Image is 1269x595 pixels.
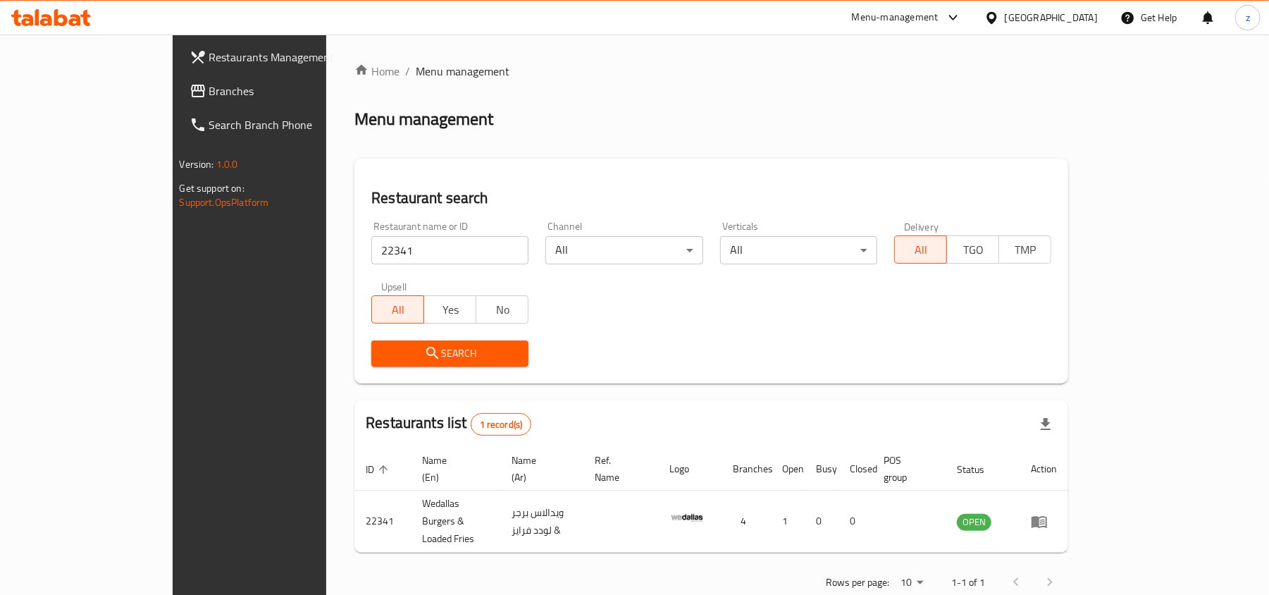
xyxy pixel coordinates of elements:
span: z [1246,10,1250,25]
table: enhanced table [354,448,1068,553]
span: TMP [1005,240,1046,260]
button: Yes [423,295,476,324]
div: Total records count [471,413,532,436]
h2: Restaurant search [371,188,1051,209]
label: Delivery [904,221,939,231]
td: 4 [722,491,771,553]
span: ID [366,461,392,478]
label: Upsell [381,281,407,291]
span: Name (Ar) [512,452,567,486]
button: TMP [998,235,1051,264]
td: 0 [838,491,872,553]
div: Menu-management [852,9,939,26]
span: Get support on: [180,179,244,197]
span: Yes [430,300,471,320]
nav: breadcrumb [354,63,1068,80]
span: Search [383,345,517,362]
a: Restaurants Management [178,40,385,74]
span: Search Branch Phone [209,116,373,133]
span: Menu management [416,63,509,80]
h2: Menu management [354,108,493,130]
div: [GEOGRAPHIC_DATA] [1005,10,1098,25]
span: POS group [884,452,929,486]
span: OPEN [957,514,991,530]
button: Search [371,341,528,367]
span: TGO [953,240,993,260]
td: Wedallas Burgers & Loaded Fries [411,491,500,553]
span: 1.0.0 [216,155,238,173]
th: Busy [805,448,838,491]
td: 1 [771,491,805,553]
th: Open [771,448,805,491]
li: / [405,63,410,80]
span: Restaurants Management [209,49,373,66]
span: Ref. Name [595,452,641,486]
div: All [545,236,702,264]
span: Version: [180,155,214,173]
span: All [900,240,941,260]
span: No [482,300,523,320]
button: All [894,235,947,264]
span: Status [957,461,1003,478]
p: 1-1 of 1 [951,574,985,591]
img: Wedallas Burgers & Loaded Fries [669,501,705,536]
a: Branches [178,74,385,108]
a: Search Branch Phone [178,108,385,142]
div: All [720,236,877,264]
th: Action [1020,448,1068,491]
span: All [378,300,419,320]
div: Rows per page: [895,572,929,594]
th: Closed [838,448,872,491]
a: Support.OpsPlatform [180,193,269,211]
td: 0 [805,491,838,553]
th: Branches [722,448,771,491]
h2: Restaurants list [366,412,531,436]
div: Menu [1031,513,1057,530]
span: Name (En) [422,452,483,486]
button: TGO [946,235,999,264]
td: ويدالاس برجر & لودد فرايز [500,491,583,553]
input: Search for restaurant name or ID.. [371,236,528,264]
span: Branches [209,82,373,99]
button: No [476,295,528,324]
div: Export file [1029,407,1063,441]
button: All [371,295,424,324]
p: Rows per page: [826,574,889,591]
span: 1 record(s) [471,418,531,431]
th: Logo [658,448,722,491]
